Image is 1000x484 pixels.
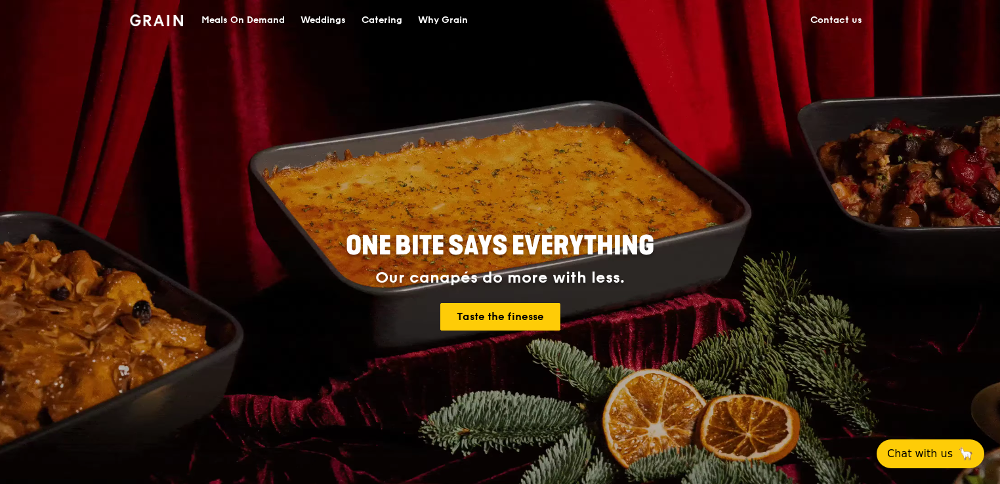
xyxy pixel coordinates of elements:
a: Why Grain [410,1,476,40]
span: 🦙 [958,446,974,462]
div: Catering [362,1,402,40]
span: Chat with us [887,446,953,462]
div: Meals On Demand [201,1,285,40]
button: Chat with us🦙 [877,439,984,468]
div: Weddings [301,1,346,40]
span: ONE BITE SAYS EVERYTHING [346,230,654,262]
div: Why Grain [418,1,468,40]
a: Taste the finesse [440,303,560,331]
a: Contact us [802,1,870,40]
a: Weddings [293,1,354,40]
a: Catering [354,1,410,40]
img: Grain [130,14,183,26]
div: Our canapés do more with less. [264,269,736,287]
